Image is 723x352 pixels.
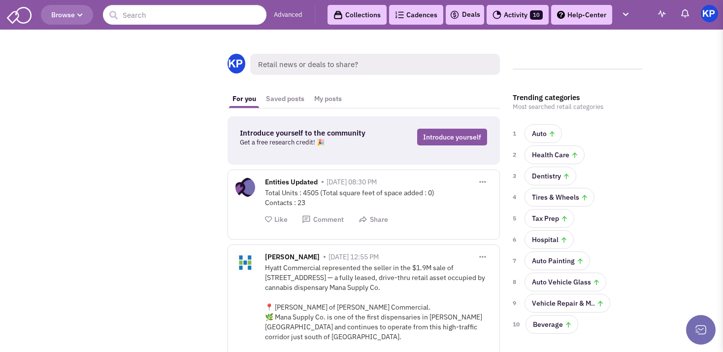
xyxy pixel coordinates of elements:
[513,93,643,102] h3: Trending categories
[701,5,718,22] img: KeyPoint Partners
[525,273,606,291] a: Auto Vehicle Glass
[525,294,610,313] a: Vehicle Repair & M..
[51,10,83,19] span: Browse
[389,5,443,25] a: Cadences
[513,192,519,202] span: 4
[274,10,302,20] a: Advanced
[551,5,612,25] a: Help-Center
[261,90,309,108] a: Saved posts
[513,256,519,266] span: 7
[240,138,379,147] p: Get a free research credit! 🎉
[327,177,377,186] span: [DATE] 08:30 PM
[525,188,594,207] a: Tires & Wheels
[395,11,404,18] img: Cadences_logo.png
[513,171,519,181] span: 3
[359,215,388,224] button: Share
[525,209,574,228] a: Tax Prep
[513,298,519,308] span: 9
[7,5,32,24] img: SmartAdmin
[265,177,318,189] span: Entities Updated
[513,129,519,139] span: 1
[526,315,578,334] a: Beverage
[450,9,460,21] img: icon-deals.svg
[493,10,501,19] img: Activity.png
[417,129,487,145] a: Introduce yourself
[525,124,562,143] a: Auto
[513,213,519,223] span: 5
[329,252,379,261] span: [DATE] 12:55 PM
[487,5,549,25] a: Activity10
[530,10,543,20] span: 10
[265,252,320,264] span: [PERSON_NAME]
[228,90,261,108] a: For you
[525,167,576,185] a: Dentistry
[240,129,379,138] h3: Introduce yourself to the community
[250,54,500,75] span: Retail news or deals to share?
[513,102,643,112] p: Most searched retail categories
[302,215,344,224] button: Comment
[309,90,347,108] a: My posts
[557,11,565,19] img: help.png
[265,215,288,224] button: Like
[103,5,266,25] input: Search
[41,5,93,25] button: Browse
[513,319,520,329] span: 10
[450,9,480,21] a: Deals
[513,277,519,287] span: 8
[265,188,492,208] div: Total Units : 4505 (Total square feet of space added : 0) Contacts : 23
[525,230,574,249] a: Hospital
[333,10,343,20] img: icon-collection-lavender-black.svg
[525,251,590,270] a: Auto Painting
[328,5,387,25] a: Collections
[513,235,519,245] span: 6
[513,150,519,160] span: 2
[274,215,288,224] span: Like
[525,145,585,164] a: Health Care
